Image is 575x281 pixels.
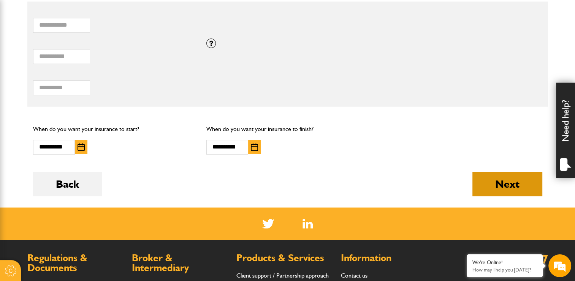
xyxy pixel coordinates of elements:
[472,267,537,273] p: How may I help you today?
[206,124,369,134] p: When do you want your insurance to finish?
[556,83,575,178] div: Need help?
[341,253,438,263] h2: Information
[10,70,139,87] input: Enter your last name
[10,115,139,132] input: Enter your phone number
[132,253,229,273] h2: Broker & Intermediary
[251,143,258,151] img: Choose date
[303,219,313,228] img: Linked In
[303,219,313,228] a: LinkedIn
[470,252,548,267] a: 0800 141 2877
[33,172,102,196] button: Back
[40,43,128,53] div: Chat with us now
[13,42,32,53] img: d_20077148190_company_1631870298795_20077148190
[10,93,139,110] input: Enter your email address
[125,4,143,22] div: Minimize live chat window
[236,272,329,279] a: Client support / Partnership approach
[472,259,537,266] div: We're Online!
[103,221,138,231] em: Start Chat
[341,272,367,279] a: Contact us
[10,138,139,215] textarea: Type your message and hit 'Enter'
[33,124,195,134] p: When do you want your insurance to start?
[78,143,85,151] img: Choose date
[472,172,542,196] button: Next
[262,219,274,228] img: Twitter
[27,253,124,273] h2: Regulations & Documents
[236,253,333,263] h2: Products & Services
